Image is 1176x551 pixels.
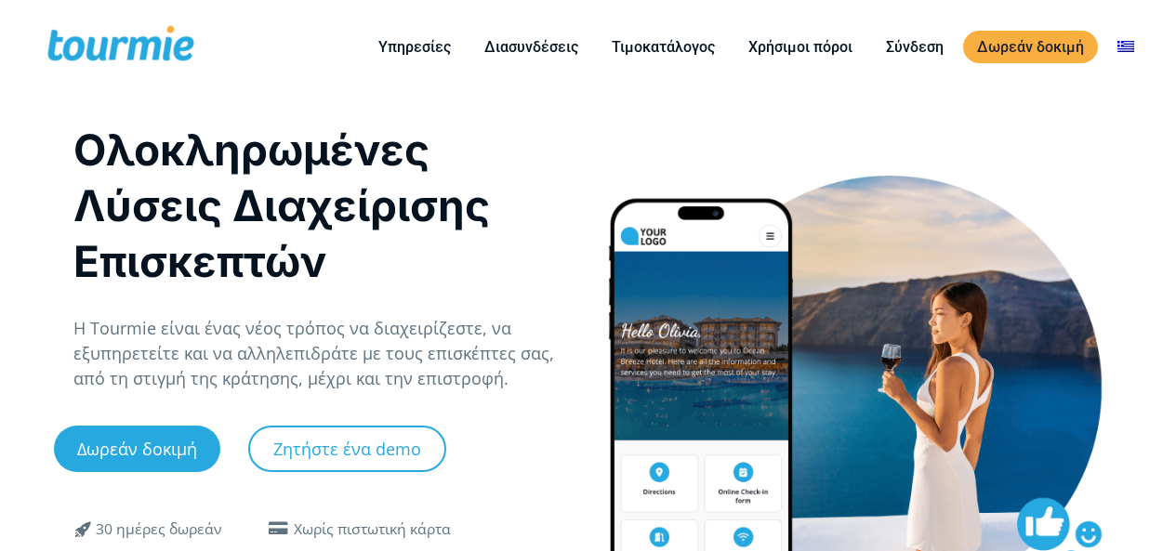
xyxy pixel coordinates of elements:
span:  [264,521,294,536]
div: Χωρίς πιστωτική κάρτα [294,518,451,541]
span:  [62,518,107,540]
a: Τιμοκατάλογος [598,35,729,59]
h1: Ολοκληρωμένες Λύσεις Διαχείρισης Επισκεπτών [73,122,569,289]
a: Σύνδεση [872,35,958,59]
div: 30 ημέρες δωρεάν [96,518,222,541]
p: Η Tourmie είναι ένας νέος τρόπος να διαχειρίζεστε, να εξυπηρετείτε και να αλληλεπιδράτε με τους ε... [73,316,569,391]
a: Δωρεάν δοκιμή [963,31,1098,63]
a: Δωρεάν δοκιμή [54,426,220,472]
a: Χρήσιμοι πόροι [734,35,866,59]
a: Ζητήστε ένα demo [248,426,446,472]
a: Διασυνδέσεις [470,35,592,59]
a: Υπηρεσίες [364,35,465,59]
